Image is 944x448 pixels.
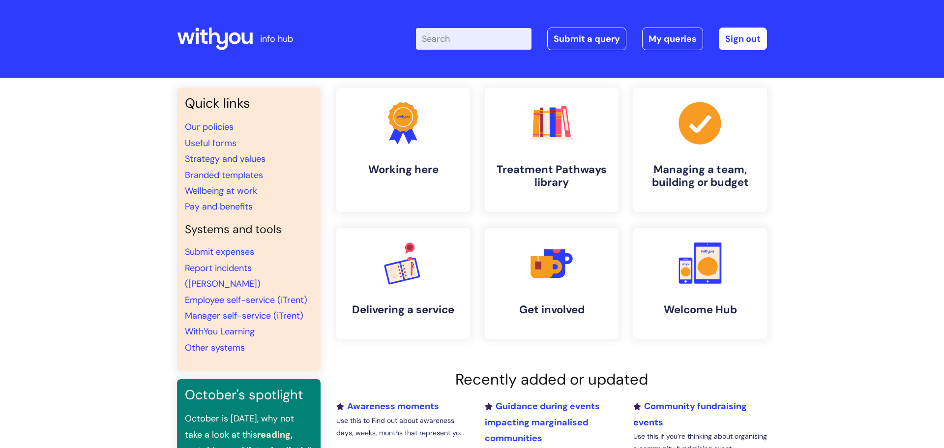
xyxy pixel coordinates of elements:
[633,400,747,428] a: Community fundraising events
[185,262,261,290] a: Report incidents ([PERSON_NAME])
[633,228,767,339] a: Welcome Hub
[336,400,439,412] a: Awareness moments
[185,246,254,258] a: Submit expenses
[185,169,263,181] a: Branded templates
[336,88,470,212] a: Working here
[185,201,253,212] a: Pay and benefits
[344,163,462,176] h4: Working here
[416,28,767,50] div: | -
[185,387,313,403] h3: October's spotlight
[719,28,767,50] a: Sign out
[485,228,619,339] a: Get involved
[641,163,759,189] h4: Managing a team, building or budget
[260,31,293,47] p: info hub
[493,163,611,189] h4: Treatment Pathways library
[185,326,255,337] a: WithYou Learning
[185,223,313,237] h4: Systems and tools
[185,294,307,306] a: Employee self-service (iTrent)
[185,121,234,133] a: Our policies
[336,228,470,339] a: Delivering a service
[185,95,313,111] h3: Quick links
[185,342,245,354] a: Other systems
[336,415,470,439] p: Use this to Find out about awareness days, weeks, months that represent yo...
[185,185,257,197] a: Wellbeing at work
[185,137,236,149] a: Useful forms
[185,310,303,322] a: Manager self-service (iTrent)
[485,400,600,444] a: Guidance during events impacting marginalised communities
[485,88,619,212] a: Treatment Pathways library
[416,28,531,50] input: Search
[641,303,759,316] h4: Welcome Hub
[547,28,626,50] a: Submit a query
[336,370,767,388] h2: Recently added or updated
[633,88,767,212] a: Managing a team, building or budget
[493,303,611,316] h4: Get involved
[642,28,703,50] a: My queries
[185,153,265,165] a: Strategy and values
[344,303,462,316] h4: Delivering a service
